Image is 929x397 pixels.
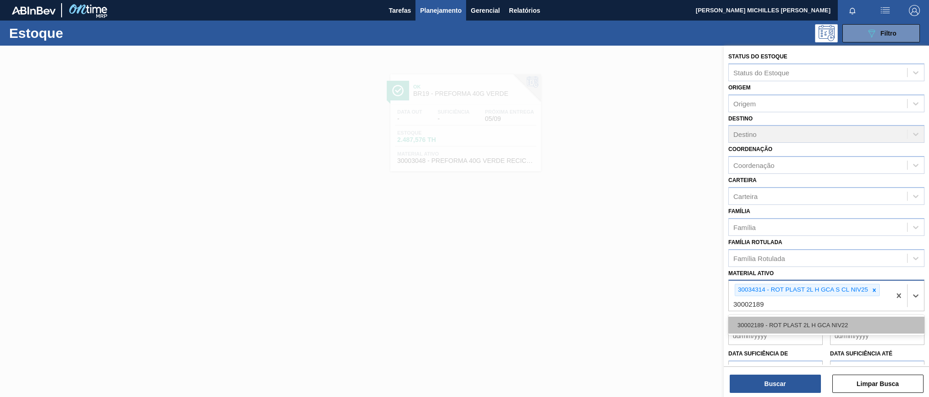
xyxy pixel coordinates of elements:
div: Status do Estoque [733,68,789,76]
label: Família [728,208,750,214]
h1: Estoque [9,28,147,38]
div: Pogramando: nenhum usuário selecionado [815,24,838,42]
img: Logout [909,5,920,16]
span: Relatórios [509,5,540,16]
label: Data suficiência até [830,350,893,357]
label: Coordenação [728,146,773,152]
input: dd/mm/yyyy [728,327,823,345]
span: Filtro [881,30,897,37]
label: Destino [728,115,753,122]
label: Origem [728,84,751,91]
div: Carteira [733,192,758,200]
div: Origem [733,99,756,107]
input: dd/mm/yyyy [830,327,924,345]
button: Notificações [838,4,867,17]
div: Família Rotulada [733,254,785,262]
img: userActions [880,5,891,16]
input: dd/mm/yyyy [830,360,924,379]
label: Carteira [728,177,757,183]
button: Filtro [842,24,920,42]
div: 30002189 - ROT PLAST 2L H GCA NIV22 [728,317,924,334]
div: Coordenação [733,162,774,169]
span: Planejamento [420,5,462,16]
span: Gerencial [471,5,500,16]
input: dd/mm/yyyy [728,360,823,379]
span: Tarefas [389,5,411,16]
label: Status do Estoque [728,53,787,60]
img: TNhmsLtSVTkK8tSr43FrP2fwEKptu5GPRR3wAAAABJRU5ErkJggg== [12,6,56,15]
label: Data suficiência de [728,350,788,357]
label: Material ativo [728,270,774,277]
label: Família Rotulada [728,239,782,246]
div: Família [733,223,756,231]
div: 30034314 - ROT PLAST 2L H GCA S CL NIV25 [735,284,869,296]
